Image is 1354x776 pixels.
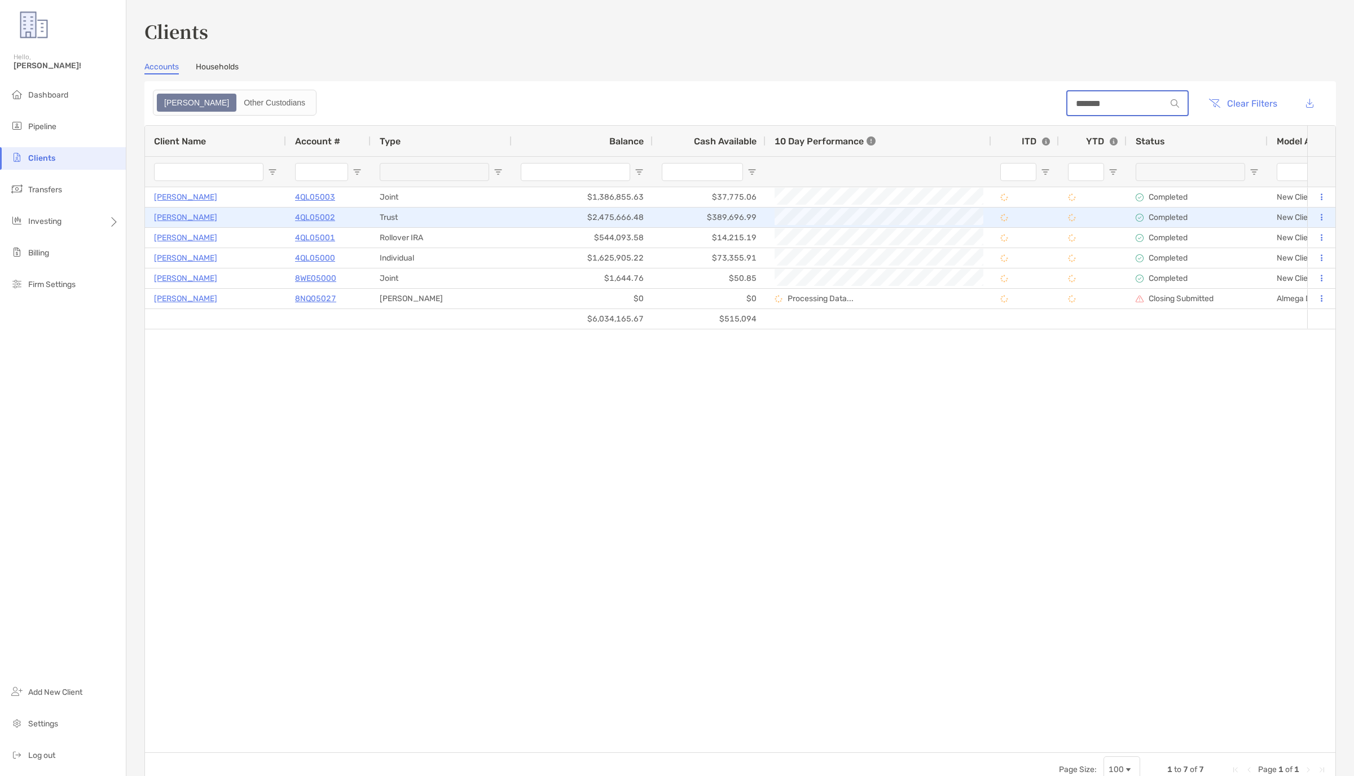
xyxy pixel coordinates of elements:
span: Add New Client [28,687,82,697]
span: Firm Settings [28,280,76,289]
span: of [1285,765,1293,774]
img: complete icon [1136,193,1144,201]
div: Individual [371,248,512,268]
span: Log out [28,751,55,760]
span: Pipeline [28,122,56,131]
span: Transfers [28,185,62,195]
img: complete icon [1136,214,1144,222]
button: Open Filter Menu [1041,167,1050,177]
p: Completed [1149,253,1188,263]
p: [PERSON_NAME] [154,231,217,245]
button: Open Filter Menu [268,167,277,177]
img: closing submitted icon [1136,295,1144,303]
img: Processing Data icon [1068,295,1076,303]
div: $515,094 [653,309,766,329]
span: Cash Available [694,136,757,147]
p: Closing Submitted [1149,294,1214,303]
span: Balance [609,136,644,147]
input: Cash Available Filter Input [662,163,743,181]
span: Client Name [154,136,206,147]
div: Joint [371,187,512,207]
input: Balance Filter Input [521,163,630,181]
div: $6,034,165.67 [512,309,653,329]
div: $2,475,666.48 [512,208,653,227]
img: Processing Data icon [1000,193,1008,201]
button: Open Filter Menu [353,167,362,177]
a: Accounts [144,62,179,74]
div: Zoe [158,95,235,111]
a: 4QL05000 [295,251,335,265]
p: 4QL05002 [295,210,335,224]
img: complete icon [1136,234,1144,242]
div: YTD [1086,136,1118,147]
span: Page [1258,765,1277,774]
img: input icon [1171,99,1179,108]
a: [PERSON_NAME] [154,271,217,285]
img: Processing Data icon [1068,234,1076,242]
div: Other Custodians [238,95,311,111]
a: [PERSON_NAME] [154,292,217,306]
button: Open Filter Menu [1250,167,1259,177]
button: Open Filter Menu [494,167,503,177]
p: Completed [1149,233,1188,242]
a: [PERSON_NAME] [154,251,217,265]
p: Completed [1149,192,1188,202]
p: Completed [1149,274,1188,283]
img: Processing Data icon [1000,295,1008,303]
img: transfers icon [10,182,24,196]
img: Processing Data icon [1000,254,1008,262]
a: 8NQ05027 [295,292,336,306]
span: Billing [28,248,49,258]
a: [PERSON_NAME] [154,190,217,204]
div: Next Page [1304,765,1313,774]
input: Client Name Filter Input [154,163,263,181]
img: Processing Data icon [1000,234,1008,242]
img: Processing Data icon [1000,214,1008,222]
img: Processing Data icon [1068,214,1076,222]
a: [PERSON_NAME] [154,210,217,224]
span: [PERSON_NAME]! [14,61,119,70]
img: add_new_client icon [10,685,24,698]
div: $1,386,855.63 [512,187,653,207]
span: Type [380,136,401,147]
div: segmented control [153,90,316,116]
span: Dashboard [28,90,68,100]
div: [PERSON_NAME] [371,289,512,308]
div: $1,625,905.22 [512,248,653,268]
span: to [1174,765,1181,774]
div: Page Size: [1059,765,1097,774]
img: Processing Data icon [775,295,782,303]
a: Households [196,62,239,74]
img: pipeline icon [10,119,24,133]
div: $0 [512,289,653,308]
div: ITD [1022,136,1050,147]
img: dashboard icon [10,87,24,101]
input: Account # Filter Input [295,163,348,181]
input: YTD Filter Input [1068,163,1104,181]
span: Status [1136,136,1165,147]
img: settings icon [10,716,24,730]
img: Processing Data icon [1068,275,1076,283]
div: Previous Page [1245,765,1254,774]
div: 100 [1109,765,1124,774]
div: Joint [371,268,512,288]
span: of [1190,765,1197,774]
div: 10 Day Performance [775,126,876,156]
span: 7 [1199,765,1204,774]
span: Model Assigned [1277,136,1345,147]
img: Processing Data icon [1000,275,1008,283]
h3: Clients [144,18,1336,44]
span: 7 [1183,765,1188,774]
p: Processing Data... [788,294,854,303]
button: Open Filter Menu [1109,167,1118,177]
div: $14,215.19 [653,228,766,248]
img: logout icon [10,748,24,761]
div: $73,355.91 [653,248,766,268]
a: 8WE05000 [295,271,336,285]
